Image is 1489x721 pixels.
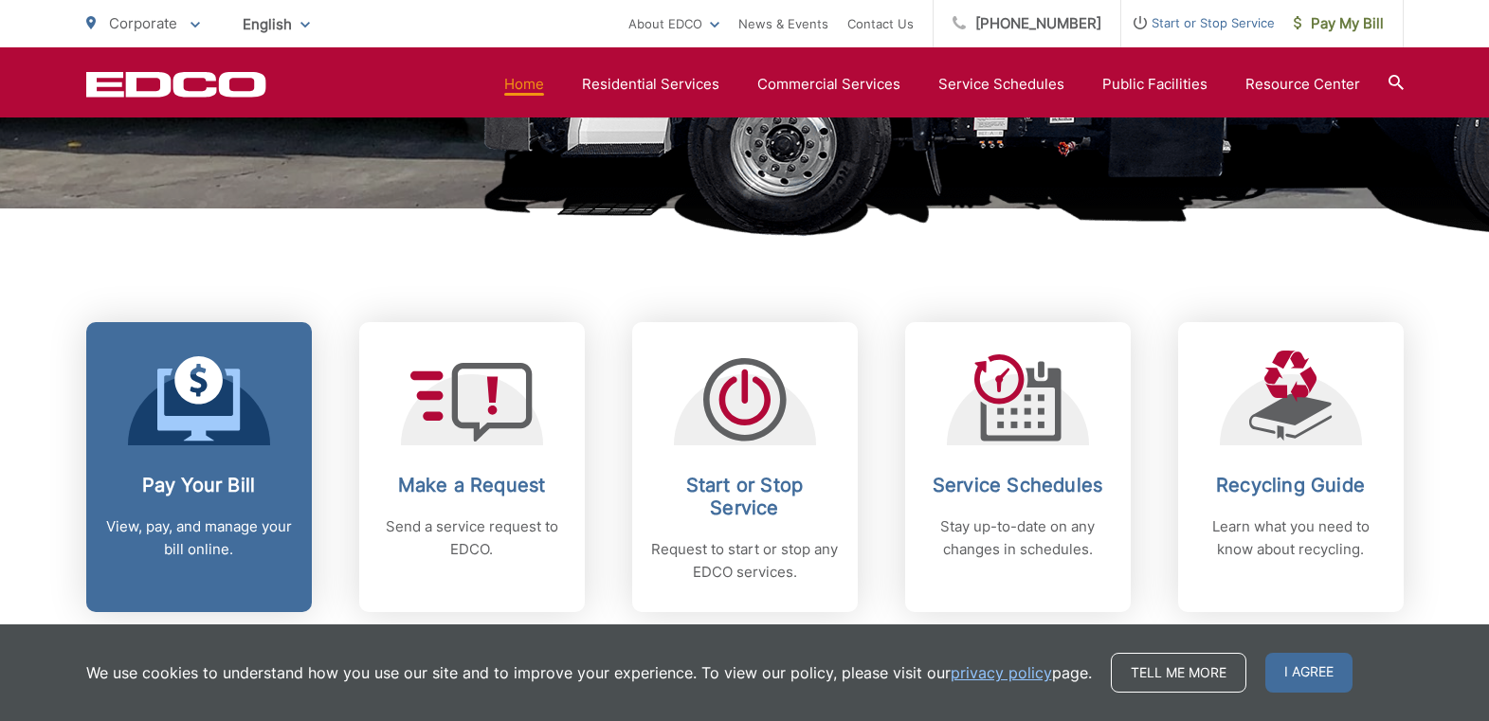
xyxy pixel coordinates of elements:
[359,322,585,612] a: Make a Request Send a service request to EDCO.
[86,322,312,612] a: Pay Your Bill View, pay, and manage your bill online.
[86,71,266,98] a: EDCD logo. Return to the homepage.
[938,73,1064,96] a: Service Schedules
[1111,653,1246,693] a: Tell me more
[951,661,1052,684] a: privacy policy
[1178,322,1404,612] a: Recycling Guide Learn what you need to know about recycling.
[1197,474,1385,496] h2: Recycling Guide
[228,8,324,41] span: English
[738,12,828,35] a: News & Events
[628,12,719,35] a: About EDCO
[924,515,1112,561] p: Stay up-to-date on any changes in schedules.
[378,515,566,561] p: Send a service request to EDCO.
[1245,73,1360,96] a: Resource Center
[1102,73,1208,96] a: Public Facilities
[651,474,839,519] h2: Start or Stop Service
[757,73,900,96] a: Commercial Services
[504,73,544,96] a: Home
[924,474,1112,496] h2: Service Schedules
[105,474,293,496] h2: Pay Your Bill
[105,515,293,561] p: View, pay, and manage your bill online.
[651,538,839,584] p: Request to start or stop any EDCO services.
[847,12,914,35] a: Contact Us
[86,661,1092,684] p: We use cookies to understand how you use our site and to improve your experience. To view our pol...
[1265,653,1353,693] span: I agree
[1294,12,1384,35] span: Pay My Bill
[378,474,566,496] h2: Make a Request
[905,322,1131,612] a: Service Schedules Stay up-to-date on any changes in schedules.
[1197,515,1385,561] p: Learn what you need to know about recycling.
[109,14,177,32] span: Corporate
[582,73,719,96] a: Residential Services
